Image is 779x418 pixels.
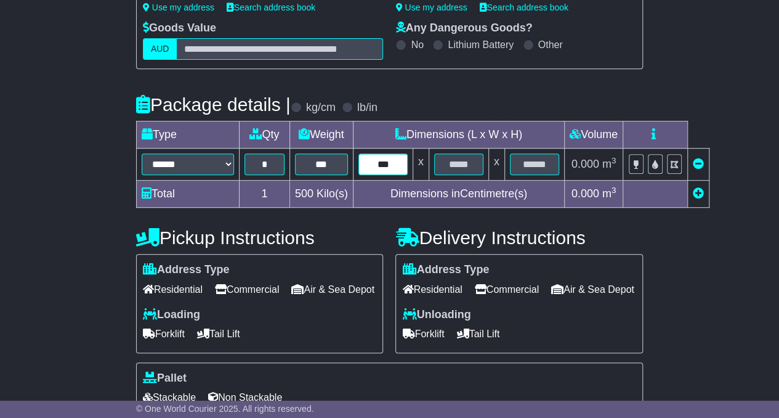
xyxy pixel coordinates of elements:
[143,388,196,407] span: Stackable
[353,121,564,149] td: Dimensions (L x W x H)
[611,186,616,195] sup: 3
[143,2,214,12] a: Use my address
[551,280,634,299] span: Air & Sea Depot
[538,39,563,51] label: Other
[571,187,599,200] span: 0.000
[402,308,470,322] label: Unloading
[353,181,564,208] td: Dimensions in Centimetre(s)
[197,324,240,343] span: Tail Lift
[136,227,384,248] h4: Pickup Instructions
[143,38,177,60] label: AUD
[611,156,616,165] sup: 3
[475,280,539,299] span: Commercial
[564,121,623,149] td: Volume
[136,404,314,414] span: © One World Courier 2025. All rights reserved.
[357,101,377,115] label: lb/in
[402,263,489,277] label: Address Type
[295,187,313,200] span: 500
[239,181,289,208] td: 1
[227,2,315,12] a: Search address book
[215,280,279,299] span: Commercial
[136,121,239,149] td: Type
[411,39,423,51] label: No
[143,22,216,35] label: Goods Value
[239,121,289,149] td: Qty
[143,263,230,277] label: Address Type
[306,101,336,115] label: kg/cm
[395,227,643,248] h4: Delivery Instructions
[136,94,291,115] h4: Package details |
[456,324,499,343] span: Tail Lift
[143,324,185,343] span: Forklift
[402,280,462,299] span: Residential
[402,324,444,343] span: Forklift
[395,2,467,12] a: Use my address
[395,22,532,35] label: Any Dangerous Goods?
[413,149,429,181] td: x
[136,181,239,208] td: Total
[602,187,616,200] span: m
[289,181,353,208] td: Kilo(s)
[291,280,374,299] span: Air & Sea Depot
[448,39,514,51] label: Lithium Battery
[488,149,504,181] td: x
[693,187,704,200] a: Add new item
[208,388,282,407] span: Non Stackable
[289,121,353,149] td: Weight
[602,158,616,170] span: m
[143,280,203,299] span: Residential
[480,2,568,12] a: Search address book
[143,372,187,385] label: Pallet
[143,308,200,322] label: Loading
[693,158,704,170] a: Remove this item
[571,158,599,170] span: 0.000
